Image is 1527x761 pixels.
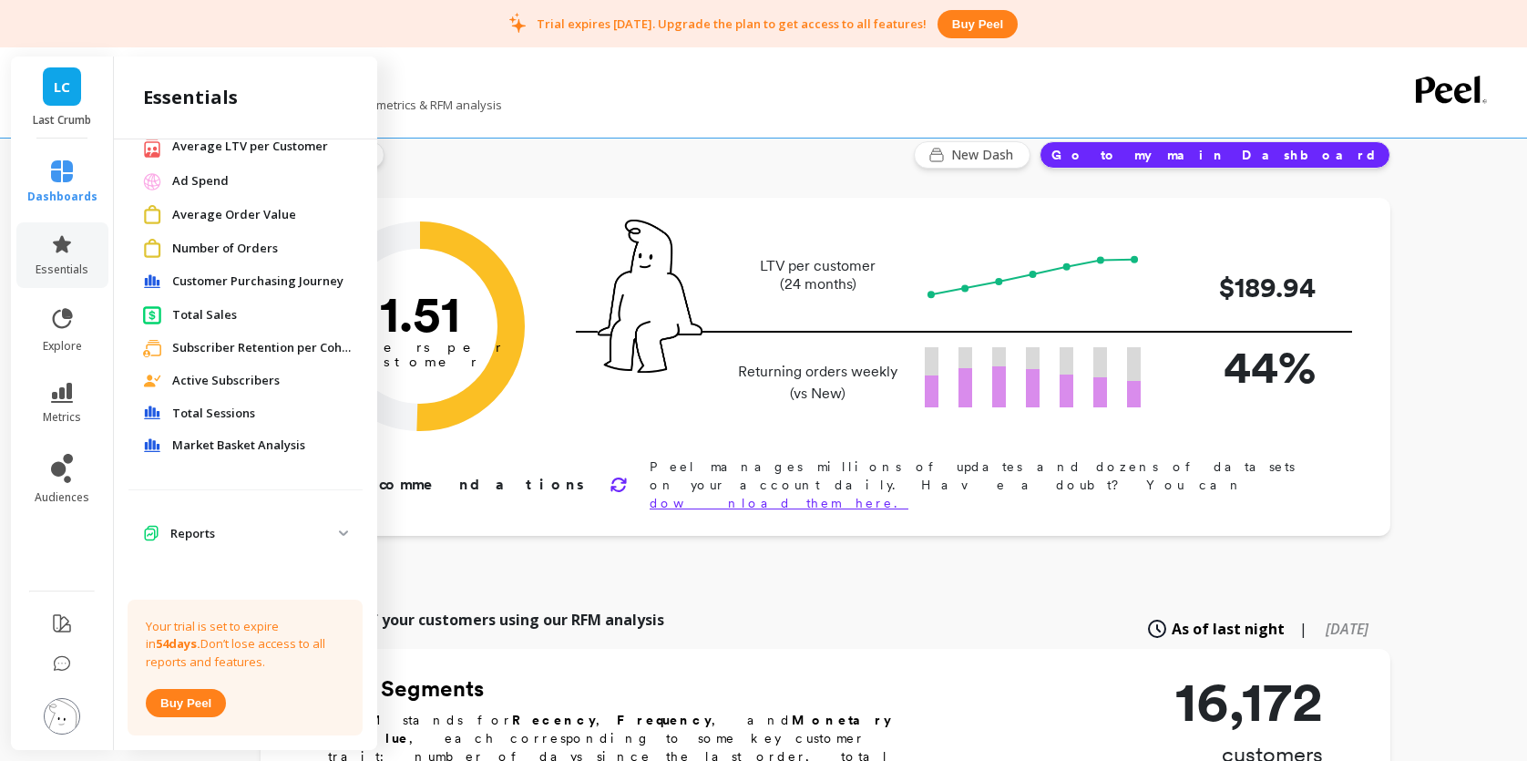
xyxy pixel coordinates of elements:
a: Total Sales [172,306,348,324]
span: Customer Purchasing Journey [172,273,343,291]
span: metrics [43,410,81,425]
p: 44% [1170,333,1316,401]
img: navigation item icon [143,406,161,420]
img: navigation item icon [143,305,161,324]
tspan: orders per [337,339,503,355]
span: Average Order Value [172,206,296,224]
b: Recency [512,713,596,727]
span: Total Sessions [172,405,255,423]
p: Returning orders weekly (vs New) [733,361,903,405]
button: Go to my main Dashboard [1040,141,1390,169]
span: dashboards [27,190,97,204]
a: Number of Orders [172,240,348,258]
p: Reports [170,525,339,543]
span: Ad Spend [172,172,229,190]
img: navigation item icon [143,239,161,258]
strong: 54 days. [156,635,200,652]
a: download them here. [650,496,908,510]
text: 1.51 [380,283,460,344]
img: down caret icon [339,530,348,536]
a: Average LTV per Customer [172,138,348,156]
span: explore [43,339,82,354]
a: Average Order Value [172,206,348,224]
a: Active Subscribers [172,372,348,390]
b: Frequency [617,713,712,727]
a: Ad Spend [172,172,348,190]
p: Your trial is set to expire in Don’t lose access to all reports and features. [146,618,344,672]
img: navigation item icon [143,205,161,224]
h2: RFM Segments [328,674,948,704]
tspan: customer [363,354,478,370]
span: | [1299,618,1307,640]
span: Active Subscribers [172,372,280,390]
a: Total Sessions [172,405,348,423]
p: 16,172 [1175,674,1323,729]
img: navigation item icon [143,525,159,541]
span: audiences [35,490,89,505]
p: Explore all of your customers using our RFM analysis [282,609,664,631]
span: Number of Orders [172,240,278,258]
button: New Dash [914,141,1030,169]
p: Trial expires [DATE]. Upgrade the plan to get access to all features! [537,15,927,32]
span: LC [54,77,70,98]
img: pal seatted on line [598,220,702,373]
button: Buy peel [938,10,1018,38]
img: navigation item icon [143,274,161,289]
img: profile picture [44,698,80,735]
span: Average LTV per Customer [172,138,328,156]
h2: essentials [143,85,238,110]
img: navigation item icon [143,375,161,387]
img: navigation item icon [143,438,161,453]
p: Peel manages millions of updates and dozens of datasets on your account daily. Have a doubt? You can [650,458,1332,512]
p: Last Crumb [29,113,96,128]
span: essentials [36,262,88,277]
span: As of last night [1172,618,1285,640]
img: navigation item icon [143,339,161,357]
p: Recommendations [323,474,588,496]
a: Subscriber Retention per Cohort [172,339,354,357]
a: Customer Purchasing Journey [172,273,348,291]
button: Buy peel [146,689,226,717]
p: $189.94 [1170,267,1316,308]
span: Market Basket Analysis [172,437,305,455]
img: navigation item icon [143,135,161,158]
img: navigation item icon [143,172,161,190]
p: LTV per customer (24 months) [733,257,903,293]
span: New Dash [951,146,1019,164]
span: [DATE] [1326,619,1368,639]
span: Total Sales [172,306,237,324]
